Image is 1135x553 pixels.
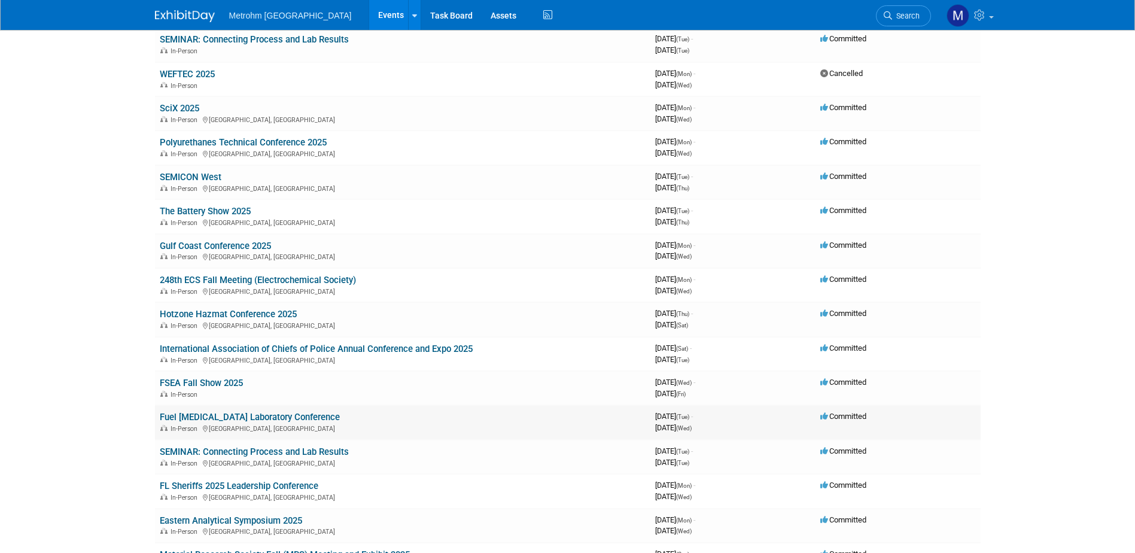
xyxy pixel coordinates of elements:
[693,103,695,112] span: -
[693,275,695,284] span: -
[171,357,201,364] span: In-Person
[820,344,866,353] span: Committed
[820,378,866,387] span: Committed
[947,4,969,27] img: Michelle Simoes
[676,242,692,249] span: (Mon)
[160,425,168,431] img: In-Person Event
[160,378,243,388] a: FSEA Fall Show 2025
[160,103,199,114] a: SciX 2025
[820,34,866,43] span: Committed
[655,286,692,295] span: [DATE]
[820,481,866,490] span: Committed
[892,11,920,20] span: Search
[160,172,221,183] a: SEMICON West
[171,528,201,536] span: In-Person
[160,34,349,45] a: SEMINAR: Connecting Process and Lab Results
[160,460,168,466] img: In-Person Event
[160,515,302,526] a: Eastern Analytical Symposium 2025
[676,105,692,111] span: (Mon)
[691,34,693,43] span: -
[160,183,646,193] div: [GEOGRAPHIC_DATA], [GEOGRAPHIC_DATA]
[171,219,201,227] span: In-Person
[160,344,473,354] a: International Association of Chiefs of Police Annual Conference and Expo 2025
[160,47,168,53] img: In-Person Event
[171,288,201,296] span: In-Person
[693,378,695,387] span: -
[160,481,318,491] a: FL Sheriffs 2025 Leadership Conference
[160,412,340,423] a: Fuel [MEDICAL_DATA] Laboratory Conference
[820,446,866,455] span: Committed
[676,82,692,89] span: (Wed)
[655,526,692,535] span: [DATE]
[171,150,201,158] span: In-Person
[676,345,688,352] span: (Sat)
[820,515,866,524] span: Committed
[171,47,201,55] span: In-Person
[655,103,695,112] span: [DATE]
[655,492,692,501] span: [DATE]
[655,217,689,226] span: [DATE]
[676,185,689,192] span: (Thu)
[691,412,693,421] span: -
[655,148,692,157] span: [DATE]
[820,412,866,421] span: Committed
[820,206,866,215] span: Committed
[160,185,168,191] img: In-Person Event
[160,528,168,534] img: In-Person Event
[171,391,201,399] span: In-Person
[676,322,688,329] span: (Sat)
[160,69,215,80] a: WEFTEC 2025
[691,309,693,318] span: -
[655,69,695,78] span: [DATE]
[676,357,689,363] span: (Tue)
[160,206,251,217] a: The Battery Show 2025
[691,172,693,181] span: -
[693,69,695,78] span: -
[160,492,646,502] div: [GEOGRAPHIC_DATA], [GEOGRAPHIC_DATA]
[160,114,646,124] div: [GEOGRAPHIC_DATA], [GEOGRAPHIC_DATA]
[876,5,931,26] a: Search
[691,206,693,215] span: -
[655,251,692,260] span: [DATE]
[655,458,689,467] span: [DATE]
[160,150,168,156] img: In-Person Event
[676,517,692,524] span: (Mon)
[820,172,866,181] span: Committed
[160,286,646,296] div: [GEOGRAPHIC_DATA], [GEOGRAPHIC_DATA]
[160,494,168,500] img: In-Person Event
[160,251,646,261] div: [GEOGRAPHIC_DATA], [GEOGRAPHIC_DATA]
[160,116,168,122] img: In-Person Event
[160,253,168,259] img: In-Person Event
[820,275,866,284] span: Committed
[655,378,695,387] span: [DATE]
[171,425,201,433] span: In-Person
[160,423,646,433] div: [GEOGRAPHIC_DATA], [GEOGRAPHIC_DATA]
[171,116,201,124] span: In-Person
[160,320,646,330] div: [GEOGRAPHIC_DATA], [GEOGRAPHIC_DATA]
[160,458,646,467] div: [GEOGRAPHIC_DATA], [GEOGRAPHIC_DATA]
[160,137,327,148] a: Polyurethanes Technical Conference 2025
[691,446,693,455] span: -
[160,219,168,225] img: In-Person Event
[171,494,201,502] span: In-Person
[655,344,692,353] span: [DATE]
[676,528,692,534] span: (Wed)
[155,10,215,22] img: ExhibitDay
[676,276,692,283] span: (Mon)
[693,481,695,490] span: -
[655,114,692,123] span: [DATE]
[655,412,693,421] span: [DATE]
[160,241,271,251] a: Gulf Coast Conference 2025
[160,355,646,364] div: [GEOGRAPHIC_DATA], [GEOGRAPHIC_DATA]
[160,391,168,397] img: In-Person Event
[676,448,689,455] span: (Tue)
[676,425,692,432] span: (Wed)
[655,309,693,318] span: [DATE]
[655,389,686,398] span: [DATE]
[655,137,695,146] span: [DATE]
[655,172,693,181] span: [DATE]
[160,309,297,320] a: Hotzone Hazmat Conference 2025
[655,355,689,364] span: [DATE]
[676,288,692,294] span: (Wed)
[676,116,692,123] span: (Wed)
